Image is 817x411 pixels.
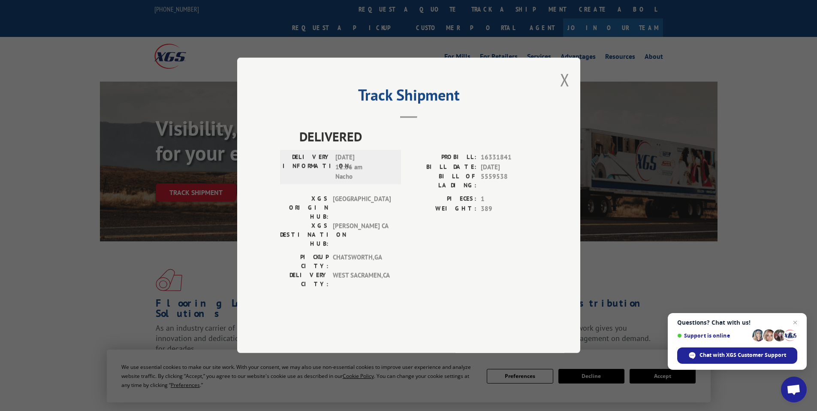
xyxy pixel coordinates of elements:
label: BILL DATE: [409,162,476,172]
span: Questions? Chat with us! [677,319,797,326]
span: [GEOGRAPHIC_DATA] [333,195,391,222]
span: [DATE] [481,162,537,172]
button: Close modal [560,68,570,91]
span: [PERSON_NAME] CA [333,222,391,249]
span: WEST SACRAMEN , CA [333,271,391,289]
label: WEIGHT: [409,204,476,214]
span: Support is online [677,332,749,339]
span: 1 [481,195,537,204]
h2: Track Shipment [280,89,537,105]
div: Chat with XGS Customer Support [677,347,797,364]
label: DELIVERY INFORMATION: [283,153,331,182]
span: 5559538 [481,172,537,190]
label: PIECES: [409,195,476,204]
span: [DATE] 11:36 am Nacho [335,153,393,182]
label: PROBILL: [409,153,476,163]
span: Close chat [790,317,800,328]
span: 389 [481,204,537,214]
span: Chat with XGS Customer Support [699,351,786,359]
label: XGS DESTINATION HUB: [280,222,329,249]
label: BILL OF LADING: [409,172,476,190]
div: Open chat [781,377,807,402]
label: PICKUP CITY: [280,253,329,271]
span: DELIVERED [299,127,537,146]
label: DELIVERY CITY: [280,271,329,289]
span: CHATSWORTH , GA [333,253,391,271]
label: XGS ORIGIN HUB: [280,195,329,222]
span: 16331841 [481,153,537,163]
